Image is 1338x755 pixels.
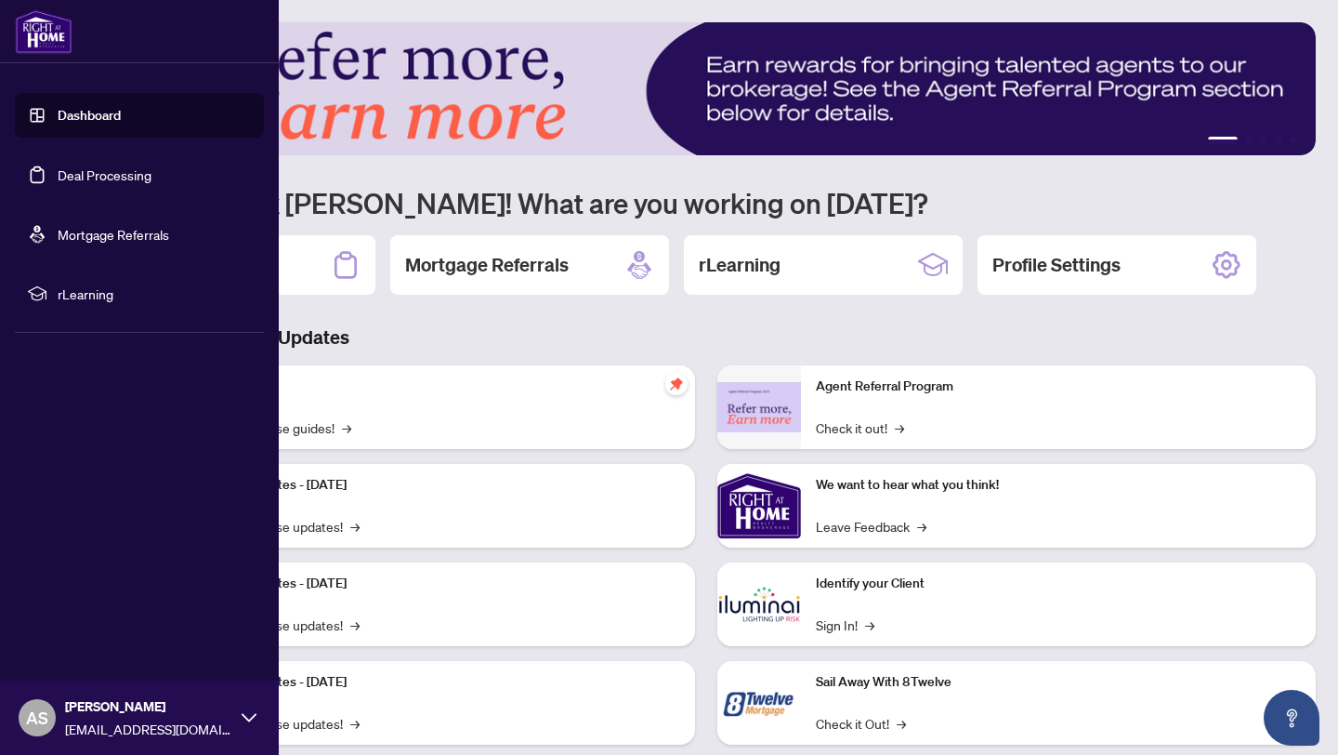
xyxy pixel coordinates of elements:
p: We want to hear what you think! [816,475,1301,496]
span: → [350,516,360,536]
span: AS [26,705,48,731]
span: → [897,713,906,734]
span: → [350,713,360,734]
h2: rLearning [699,252,780,278]
span: → [865,615,874,635]
p: Identify your Client [816,574,1301,594]
span: → [350,615,360,635]
button: Open asap [1264,690,1319,746]
p: Platform Updates - [DATE] [195,475,680,496]
span: [EMAIL_ADDRESS][DOMAIN_NAME] [65,719,232,739]
button: 1 [1208,137,1238,144]
button: 3 [1260,137,1267,144]
button: 4 [1275,137,1282,144]
span: [PERSON_NAME] [65,696,232,717]
span: → [895,417,904,438]
h1: Welcome back [PERSON_NAME]! What are you working on [DATE]? [97,185,1316,220]
img: logo [15,9,72,54]
img: Identify your Client [717,563,801,646]
p: Platform Updates - [DATE] [195,672,680,693]
button: 2 [1245,137,1253,144]
p: Agent Referral Program [816,377,1301,397]
button: 5 [1290,137,1297,144]
img: We want to hear what you think! [717,464,801,548]
p: Self-Help [195,377,680,397]
p: Sail Away With 8Twelve [816,672,1301,693]
a: Mortgage Referrals [58,226,169,243]
img: Agent Referral Program [717,382,801,433]
img: Slide 0 [97,22,1316,155]
a: Sign In!→ [816,615,874,635]
span: → [917,516,926,536]
img: Sail Away With 8Twelve [717,661,801,745]
h2: Mortgage Referrals [405,252,569,278]
span: pushpin [665,373,688,395]
h3: Brokerage & Industry Updates [97,325,1316,351]
a: Dashboard [58,107,121,124]
h2: Profile Settings [992,252,1121,278]
p: Platform Updates - [DATE] [195,574,680,594]
span: rLearning [58,284,251,304]
span: → [342,417,351,438]
a: Check it Out!→ [816,713,906,734]
a: Check it out!→ [816,417,904,438]
a: Deal Processing [58,166,151,183]
a: Leave Feedback→ [816,516,926,536]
